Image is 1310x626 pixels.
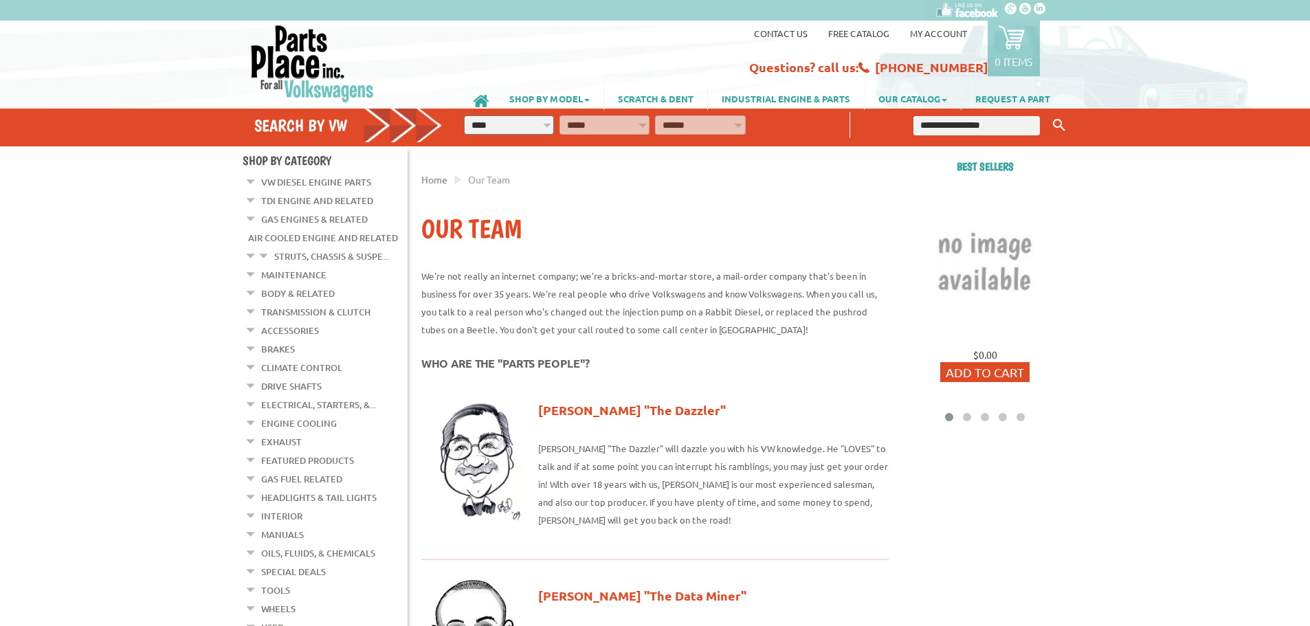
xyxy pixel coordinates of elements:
[261,284,335,302] a: Body & Related
[261,563,326,581] a: Special Deals
[261,489,377,506] a: Headlights & Tail Lights
[1049,114,1069,137] button: Keyword Search
[261,507,302,525] a: Interior
[261,433,302,451] a: Exhaust
[910,27,967,39] a: My Account
[995,54,1033,68] p: 0 items
[261,303,370,321] a: Transmission & Clutch
[421,173,447,186] a: Home
[962,87,1064,110] a: REQUEST A PART
[261,192,373,210] a: TDI Engine and Related
[708,87,864,110] a: INDUSTRIAL ENGINE & PARTS
[261,451,354,469] a: Featured Products
[254,115,443,135] h4: Search by VW
[249,24,375,103] img: Parts Place Inc!
[828,27,889,39] a: Free Catalog
[261,322,319,339] a: Accessories
[261,470,342,488] a: Gas Fuel Related
[261,581,290,599] a: Tools
[538,443,888,526] span: [PERSON_NAME] "The Dazzler" will dazzle you with his VW knowledge. He "LOVES" to talk and if at s...
[261,396,376,414] a: Electrical, Starters, &...
[261,377,322,395] a: Drive Shafts
[261,544,375,562] a: Oils, Fluids, & Chemicals
[902,160,1067,173] h2: Best sellers
[261,340,295,358] a: Brakes
[261,414,337,432] a: Engine Cooling
[274,247,389,265] a: Struts, Chassis & Suspe...
[261,266,326,284] a: Maintenance
[243,153,408,168] h4: Shop By Category
[421,270,877,335] span: We're not really an internet company; we're a bricks-and-mortar store, a mail-order company that'...
[421,213,889,246] h1: Our Team
[538,588,889,604] h3: [PERSON_NAME] "The Data Miner"
[468,173,510,186] span: Our Team
[604,87,707,110] a: SCRATCH & DENT
[261,526,304,544] a: Manuals
[946,365,1024,379] span: Add to Cart
[248,229,398,247] a: Air Cooled Engine and Related
[754,27,808,39] a: Contact us
[865,87,961,110] a: OUR CATALOG
[261,173,371,191] a: VW Diesel Engine Parts
[988,21,1040,76] a: 0 items
[940,362,1030,382] button: Add to Cart
[421,356,590,370] strong: WHO ARE THE "PARTS PEOPLE"?
[496,87,603,110] a: SHOP BY MODEL
[261,359,342,377] a: Climate Control
[261,600,296,618] a: Wheels
[538,402,889,418] h3: [PERSON_NAME] "The Dazzler"
[261,210,368,228] a: Gas Engines & Related
[973,348,997,361] span: $0.00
